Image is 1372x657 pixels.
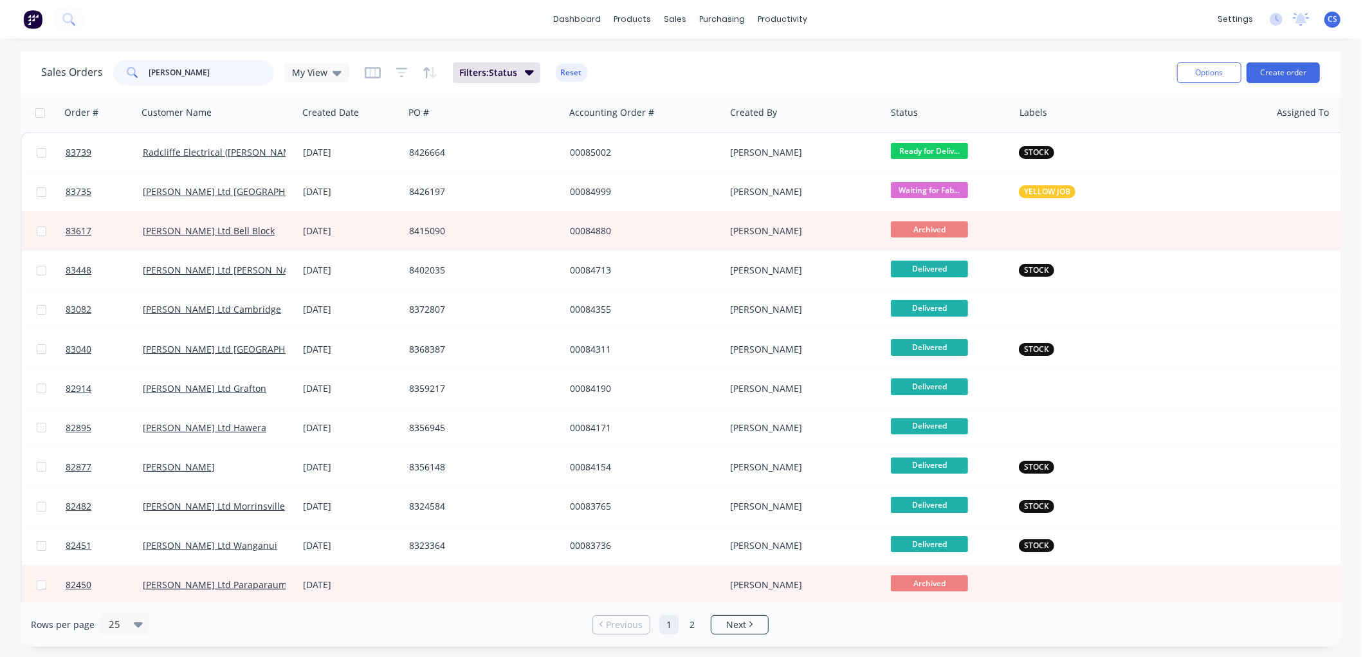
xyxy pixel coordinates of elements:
[409,185,552,198] div: 8426197
[1247,62,1320,83] button: Create order
[1024,185,1070,198] span: YELLOW JOB
[66,290,143,329] a: 83082
[1024,539,1049,552] span: STOCK
[409,539,552,552] div: 8323364
[1019,343,1054,356] button: STOCK
[891,458,968,474] span: Delivered
[303,461,399,474] div: [DATE]
[66,382,91,395] span: 82914
[570,382,713,395] div: 00084190
[1019,500,1054,513] button: STOCK
[66,539,91,552] span: 82451
[730,500,873,513] div: [PERSON_NAME]
[587,615,774,634] ul: Pagination
[66,330,143,369] a: 83040
[409,461,552,474] div: 8356148
[730,539,873,552] div: [PERSON_NAME]
[752,10,814,29] div: productivity
[409,146,552,159] div: 8426664
[66,251,143,290] a: 83448
[1277,106,1329,119] div: Assigned To
[303,382,399,395] div: [DATE]
[730,303,873,316] div: [PERSON_NAME]
[453,62,540,83] button: Filters:Status
[66,409,143,447] a: 82895
[556,64,587,82] button: Reset
[409,421,552,434] div: 8356945
[303,185,399,198] div: [DATE]
[66,500,91,513] span: 82482
[64,106,98,119] div: Order #
[891,339,968,355] span: Delivered
[730,146,873,159] div: [PERSON_NAME]
[570,225,713,237] div: 00084880
[891,106,918,119] div: Status
[66,133,143,172] a: 83739
[303,539,399,552] div: [DATE]
[149,60,275,86] input: Search...
[143,421,266,434] a: [PERSON_NAME] Ltd Hawera
[143,264,306,276] a: [PERSON_NAME] Ltd [PERSON_NAME]
[143,500,285,512] a: [PERSON_NAME] Ltd Morrinsville
[570,461,713,474] div: 00084154
[1024,146,1049,159] span: STOCK
[66,421,91,434] span: 82895
[726,618,746,631] span: Next
[1024,500,1049,513] span: STOCK
[66,212,143,250] a: 83617
[547,10,608,29] a: dashboard
[1328,14,1337,25] span: CS
[682,615,702,634] a: Page 2
[891,378,968,394] span: Delivered
[1024,461,1049,474] span: STOCK
[891,497,968,513] span: Delivered
[570,185,713,198] div: 00084999
[66,264,91,277] span: 83448
[66,578,91,591] span: 82450
[1177,62,1241,83] button: Options
[730,461,873,474] div: [PERSON_NAME]
[408,106,429,119] div: PO #
[409,264,552,277] div: 8402035
[608,10,658,29] div: products
[143,578,293,591] a: [PERSON_NAME] Ltd Paraparaumu
[66,303,91,316] span: 83082
[41,66,103,79] h1: Sales Orders
[303,146,399,159] div: [DATE]
[143,343,322,355] a: [PERSON_NAME] Ltd [GEOGRAPHIC_DATA]
[303,343,399,356] div: [DATE]
[593,618,650,631] a: Previous page
[730,185,873,198] div: [PERSON_NAME]
[302,106,359,119] div: Created Date
[891,182,968,198] span: Waiting for Fab...
[711,618,768,631] a: Next page
[143,303,281,315] a: [PERSON_NAME] Ltd Cambridge
[1024,264,1049,277] span: STOCK
[143,146,394,158] a: Radcliffe Electrical ([PERSON_NAME]) [GEOGRAPHIC_DATA]
[570,500,713,513] div: 00083765
[303,303,399,316] div: [DATE]
[303,500,399,513] div: [DATE]
[66,566,143,604] a: 82450
[1019,461,1054,474] button: STOCK
[569,106,654,119] div: Accounting Order #
[659,615,679,634] a: Page 1 is your current page
[409,500,552,513] div: 8324584
[1019,264,1054,277] button: STOCK
[891,300,968,316] span: Delivered
[303,225,399,237] div: [DATE]
[570,146,713,159] div: 00085002
[66,343,91,356] span: 83040
[891,261,968,277] span: Delivered
[570,303,713,316] div: 00084355
[570,264,713,277] div: 00084713
[66,526,143,565] a: 82451
[23,10,42,29] img: Factory
[1019,146,1054,159] button: STOCK
[143,185,322,198] a: [PERSON_NAME] Ltd [GEOGRAPHIC_DATA]
[143,225,275,237] a: [PERSON_NAME] Ltd Bell Block
[143,539,277,551] a: [PERSON_NAME] Ltd Wanganui
[409,382,552,395] div: 8359217
[730,382,873,395] div: [PERSON_NAME]
[730,106,777,119] div: Created By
